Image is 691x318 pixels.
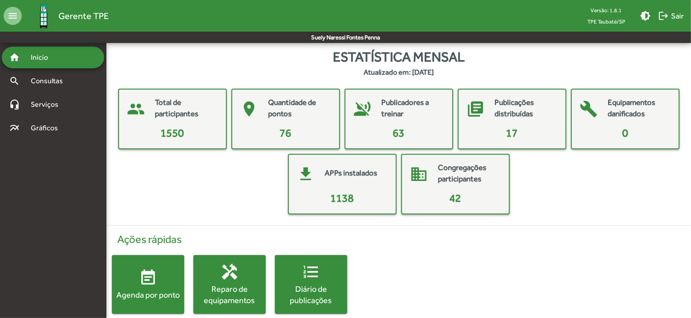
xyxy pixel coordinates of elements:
mat-icon: voice_over_off [349,95,376,123]
span: Início [25,52,61,63]
span: Gerente TPE [58,9,109,23]
mat-icon: brightness_medium [640,10,651,21]
button: Diário de publicações [275,255,347,314]
mat-icon: place [236,95,263,123]
span: 1138 [331,192,354,204]
mat-icon: get_app [293,161,320,188]
mat-card-title: Congregações participantes [438,162,500,185]
mat-icon: menu [4,7,22,25]
span: Sair [658,8,684,24]
span: 76 [280,127,292,139]
mat-icon: people [123,95,150,123]
mat-icon: event_note [139,269,157,287]
span: TPE Taubaté/SP [580,16,633,27]
mat-card-title: Publicadores a treinar [382,97,443,120]
button: Sair [654,8,687,24]
mat-icon: logout [658,10,669,21]
span: 63 [393,127,405,139]
mat-icon: build [576,95,603,123]
span: 42 [450,192,461,204]
mat-card-title: Quantidade de pontos [269,97,330,120]
span: 17 [506,127,518,139]
span: Estatística mensal [333,47,465,67]
img: Logo [29,1,58,31]
mat-card-title: APPs instalados [325,167,378,179]
strong: Atualizado em: [DATE] [364,67,434,78]
h4: Ações rápidas [112,233,686,246]
span: Consultas [25,76,75,86]
a: Gerente TPE [22,1,109,31]
span: 1550 [161,127,184,139]
div: Diário de publicações [275,283,347,306]
mat-icon: search [9,76,20,86]
span: Serviços [25,99,71,110]
mat-icon: handyman [221,263,239,281]
mat-icon: library_books [462,95,489,123]
div: Versão: 1.8.1 [580,5,633,16]
button: Reparo de equipamentos [193,255,266,314]
mat-icon: format_list_numbered [302,263,320,281]
mat-icon: domain [406,161,433,188]
span: Gráficos [25,123,70,133]
div: Reparo de equipamentos [193,283,266,306]
button: Agenda por ponto [112,255,184,314]
mat-icon: headset_mic [9,99,20,110]
span: 0 [622,127,628,139]
mat-card-title: Total de participantes [155,97,217,120]
mat-icon: home [9,52,20,63]
mat-card-title: Publicações distribuídas [495,97,557,120]
mat-card-title: Equipamentos danificados [608,97,670,120]
mat-icon: multiline_chart [9,123,20,133]
div: Agenda por ponto [112,289,184,300]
